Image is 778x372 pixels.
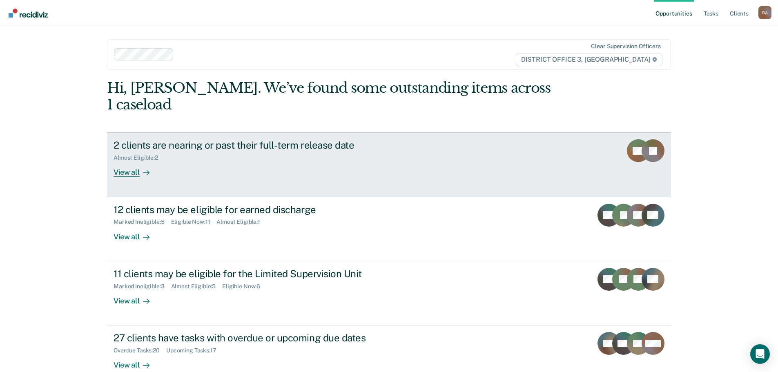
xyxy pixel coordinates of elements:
[114,218,171,225] div: Marked Ineligible : 5
[114,225,159,241] div: View all
[114,154,165,161] div: Almost Eligible : 2
[216,218,267,225] div: Almost Eligible : 1
[114,283,171,290] div: Marked Ineligible : 3
[758,6,771,19] button: Profile dropdown button
[114,354,159,370] div: View all
[107,132,671,197] a: 2 clients are nearing or past their full-term release dateAlmost Eligible:2View all
[516,53,662,66] span: DISTRICT OFFICE 3, [GEOGRAPHIC_DATA]
[114,139,400,151] div: 2 clients are nearing or past their full-term release date
[591,43,660,50] div: Clear supervision officers
[114,347,166,354] div: Overdue Tasks : 20
[750,344,770,364] div: Open Intercom Messenger
[114,204,400,216] div: 12 clients may be eligible for earned discharge
[171,218,217,225] div: Eligible Now : 11
[114,268,400,280] div: 11 clients may be eligible for the Limited Supervision Unit
[9,9,48,18] img: Recidiviz
[222,283,267,290] div: Eligible Now : 6
[114,332,400,344] div: 27 clients have tasks with overdue or upcoming due dates
[114,290,159,305] div: View all
[758,6,771,19] div: B A
[166,347,223,354] div: Upcoming Tasks : 17
[171,283,223,290] div: Almost Eligible : 5
[107,80,558,113] div: Hi, [PERSON_NAME]. We’ve found some outstanding items across 1 caseload
[107,197,671,261] a: 12 clients may be eligible for earned dischargeMarked Ineligible:5Eligible Now:11Almost Eligible:...
[114,161,159,177] div: View all
[107,261,671,325] a: 11 clients may be eligible for the Limited Supervision UnitMarked Ineligible:3Almost Eligible:5El...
